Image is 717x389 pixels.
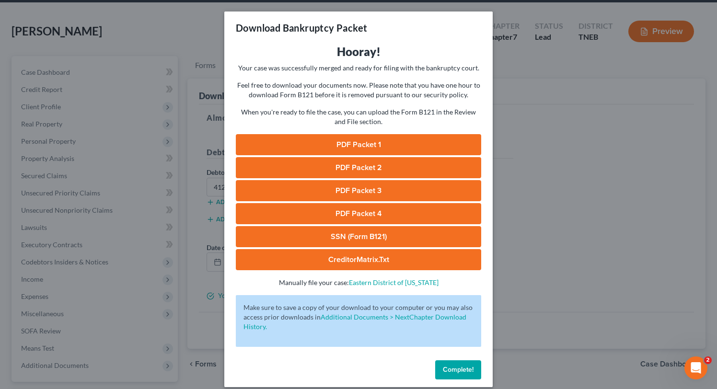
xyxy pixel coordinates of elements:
span: Complete! [443,366,474,374]
a: PDF Packet 3 [236,180,481,201]
a: PDF Packet 4 [236,203,481,224]
a: Additional Documents > NextChapter Download History. [243,313,466,331]
p: Feel free to download your documents now. Please note that you have one hour to download Form B12... [236,80,481,100]
p: Manually file your case: [236,278,481,287]
h3: Download Bankruptcy Packet [236,21,367,34]
a: PDF Packet 1 [236,134,481,155]
span: 2 [704,356,712,364]
p: When you're ready to file the case, you can upload the Form B121 in the Review and File section. [236,107,481,126]
a: PDF Packet 2 [236,157,481,178]
a: CreditorMatrix.txt [236,249,481,270]
iframe: Intercom live chat [684,356,707,379]
button: Complete! [435,360,481,379]
a: SSN (Form B121) [236,226,481,247]
a: Eastern District of [US_STATE] [349,278,439,286]
p: Make sure to save a copy of your download to your computer or you may also access prior downloads in [243,303,474,332]
h3: Hooray! [236,44,481,59]
p: Your case was successfully merged and ready for filing with the bankruptcy court. [236,63,481,73]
